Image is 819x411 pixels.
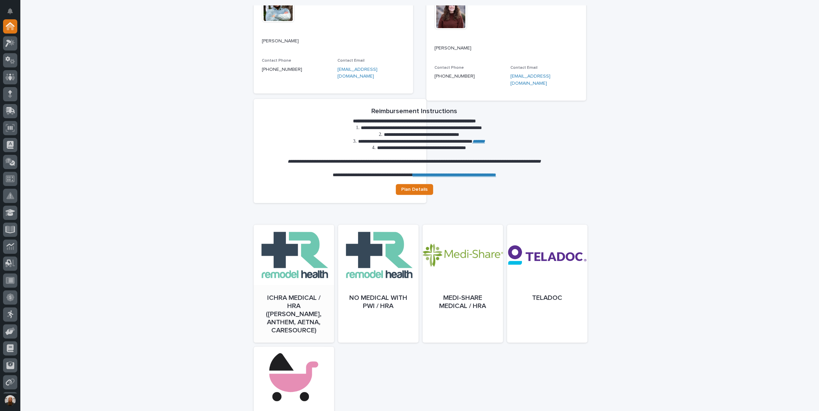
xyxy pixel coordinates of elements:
[254,225,334,343] a: ICHRA Medical / HRA ([PERSON_NAME], Anthem, Aetna, CareSource)
[371,107,457,115] h2: Reimbursement Instructions
[401,187,428,192] span: Plan Details
[338,225,418,343] a: No Medical with PWI / HRA
[396,184,433,195] a: Plan Details
[507,225,587,343] a: Teladoc
[8,8,17,19] div: Notifications
[3,393,17,408] button: users-avatar
[423,225,503,343] a: Medi-Share Medical / HRA
[3,4,17,18] button: Notifications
